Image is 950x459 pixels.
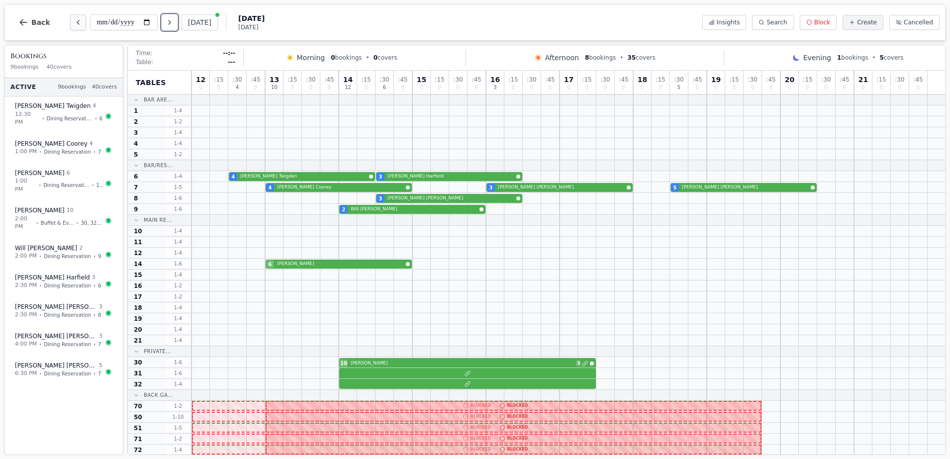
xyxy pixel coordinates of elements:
[351,206,477,213] span: Will [PERSON_NAME]
[904,18,933,26] span: Cancelled
[825,85,828,90] span: 0
[837,54,868,62] span: bookings
[8,239,119,266] button: Will [PERSON_NAME]22:00 PM•Dining Reservation•9
[8,327,119,354] button: [PERSON_NAME] [PERSON_NAME]34:00 PM•Dining Reservation•7
[627,54,655,62] span: covers
[15,169,65,177] span: [PERSON_NAME]
[656,77,665,83] span: : 15
[8,268,119,295] button: [PERSON_NAME] Harfield32:30 PM•Dining Reservation•6
[475,85,478,90] span: 0
[166,380,190,388] span: 1 - 4
[134,293,142,301] span: 17
[240,173,367,180] span: [PERSON_NAME] Twigden
[238,23,265,31] span: [DATE]
[567,85,570,90] span: 0
[545,77,555,83] span: : 45
[99,115,102,122] span: 6
[136,78,166,88] span: Tables
[144,348,171,355] span: Private...
[8,297,119,325] button: [PERSON_NAME] [PERSON_NAME]32:30 PM•Dining Reservation•8
[134,227,142,235] span: 10
[166,151,190,158] span: 1 - 2
[374,54,397,62] span: covers
[880,85,883,90] span: 0
[10,10,58,34] button: Back
[79,244,83,253] span: 2
[814,18,830,26] span: Block
[134,173,138,181] span: 6
[582,77,591,83] span: : 15
[328,85,331,90] span: 0
[166,413,190,421] span: 1 - 10
[144,216,172,224] span: Main Re...
[604,85,607,90] span: 0
[530,85,533,90] span: 0
[67,206,74,215] span: 10
[134,205,138,213] span: 9
[398,77,407,83] span: : 45
[8,134,119,162] button: [PERSON_NAME] Coorey41:00 PM•Dining Reservation•7
[166,293,190,300] span: 1 - 2
[401,85,404,90] span: 0
[365,85,368,90] span: 0
[15,215,34,231] span: 2:00 PM
[44,370,91,377] span: Dining Reservation
[134,315,142,323] span: 19
[134,140,138,148] span: 4
[70,14,86,30] button: Previous day
[840,77,849,83] span: : 45
[199,85,202,90] span: 0
[564,76,573,83] span: 17
[785,76,794,83] span: 20
[232,173,235,181] span: 4
[585,54,589,61] span: 8
[90,140,93,148] span: 4
[93,148,96,156] span: •
[39,311,42,319] span: •
[271,85,278,90] span: 10
[472,77,481,83] span: : 45
[166,424,190,432] span: 1 - 5
[93,370,96,377] span: •
[898,85,901,90] span: 0
[374,54,378,61] span: 0
[76,219,79,227] span: •
[134,184,138,191] span: 7
[673,184,677,191] span: 5
[15,148,37,156] span: 1:00 PM
[166,260,190,268] span: 1 - 6
[766,18,787,26] span: Search
[843,85,846,90] span: 0
[803,53,831,63] span: Evening
[166,129,190,136] span: 1 - 4
[324,77,334,83] span: : 45
[134,446,142,454] span: 72
[717,18,740,26] span: Insights
[309,85,312,90] span: 0
[15,332,97,340] span: [PERSON_NAME] [PERSON_NAME]
[99,362,102,370] span: 5
[340,360,347,367] span: 10
[872,54,875,62] span: •
[498,184,625,191] span: [PERSON_NAME] [PERSON_NAME]
[622,85,625,90] span: 0
[236,85,239,90] span: 4
[889,15,940,30] button: Cancelled
[99,303,102,311] span: 3
[8,356,119,383] button: [PERSON_NAME] [PERSON_NAME]56:30 PM•Dining Reservation•7
[387,195,514,202] span: [PERSON_NAME] [PERSON_NAME]
[627,54,636,61] span: 35
[457,85,460,90] span: 0
[8,164,119,199] button: [PERSON_NAME] 61:00 PM•Dining Reservation•14
[748,77,757,83] span: : 30
[858,76,868,83] span: 21
[39,148,42,156] span: •
[166,118,190,125] span: 1 - 2
[803,77,812,83] span: : 15
[93,311,96,319] span: •
[379,173,382,181] span: 3
[15,281,37,290] span: 2:30 PM
[93,102,96,110] span: 4
[99,332,102,341] span: 3
[861,85,864,90] span: 0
